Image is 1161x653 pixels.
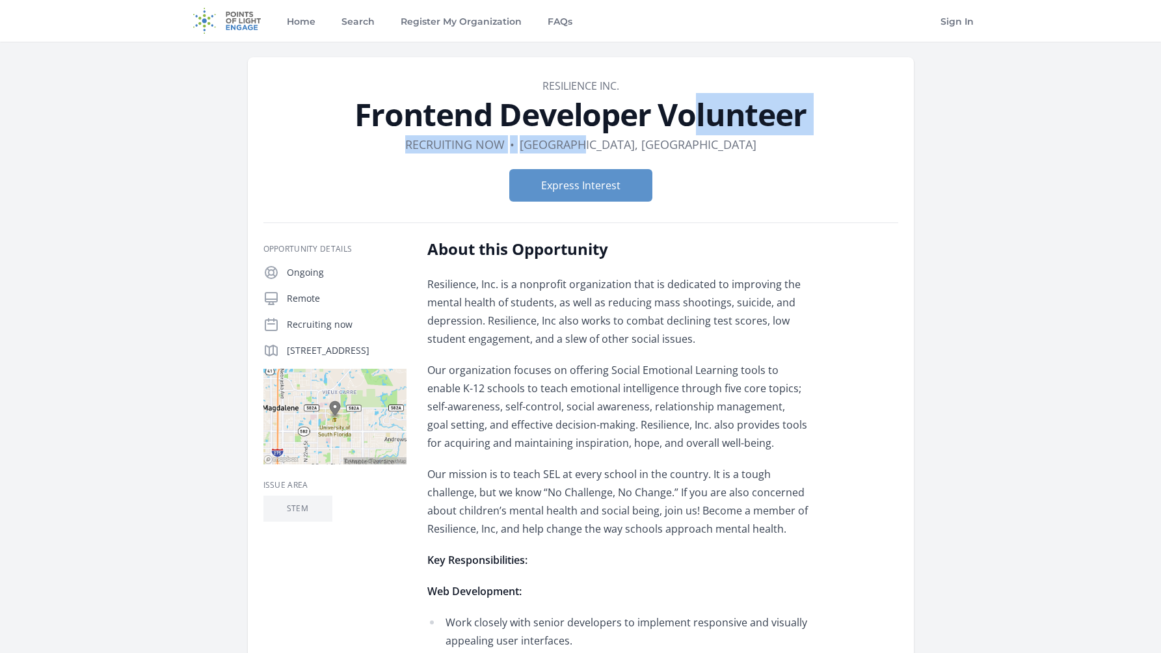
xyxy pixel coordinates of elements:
[510,135,514,153] div: •
[427,361,808,452] p: Our organization focuses on offering Social Emotional Learning tools to enable K-12 schools to te...
[542,79,619,93] a: Resilience Inc.
[263,480,407,490] h3: Issue area
[287,318,407,331] p: Recruiting now
[287,266,407,279] p: Ongoing
[427,465,808,538] p: Our mission is to teach SEL at every school in the country. It is a tough challenge, but we know ...
[427,275,808,348] p: Resilience, Inc. is a nonprofit organization that is dedicated to improving the mental health of ...
[263,99,898,130] h1: Frontend Developer Volunteer
[509,169,652,202] button: Express Interest
[520,135,756,153] dd: [GEOGRAPHIC_DATA], [GEOGRAPHIC_DATA]
[263,369,407,464] img: Map
[263,496,332,522] li: STEM
[405,135,505,153] dd: Recruiting now
[427,239,808,260] h2: About this Opportunity
[287,344,407,357] p: [STREET_ADDRESS]
[427,613,808,650] li: Work closely with senior developers to implement responsive and visually appealing user interfaces.
[263,244,407,254] h3: Opportunity Details
[427,584,522,598] strong: Web Development:
[427,553,527,567] strong: Key Responsibilities:
[287,292,407,305] p: Remote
